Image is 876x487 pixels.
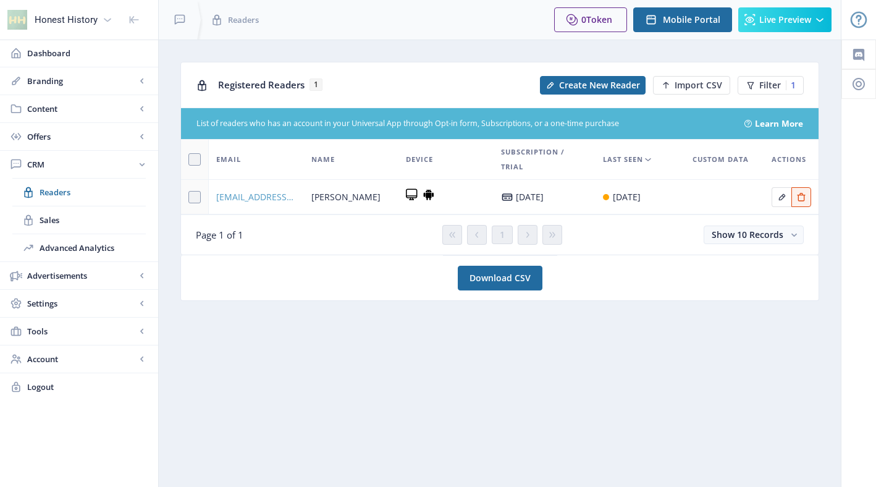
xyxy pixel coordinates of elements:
div: 1 [786,80,796,90]
span: Logout [27,381,148,393]
span: CRM [27,158,136,171]
span: Page 1 of 1 [196,229,243,241]
span: Readers [228,14,259,26]
span: Settings [27,297,136,310]
span: Advertisements [27,269,136,282]
a: Readers [12,179,146,206]
span: Mobile Portal [663,15,720,25]
div: List of readers who has an account in your Universal App through Opt-in form, Subscriptions, or a... [196,118,730,130]
span: Branding [27,75,136,87]
a: Edit page [791,190,811,201]
span: Import CSV [675,80,722,90]
button: Show 10 Records [704,226,804,244]
span: Subscription / Trial [501,145,588,174]
span: [PERSON_NAME] [311,190,381,205]
span: Account [27,353,136,365]
span: Live Preview [759,15,811,25]
button: Import CSV [653,76,730,95]
button: 0Token [554,7,627,32]
span: Show 10 Records [712,229,783,240]
img: properties.app_icon.png [7,10,27,30]
span: Device [406,152,433,167]
span: Custom Data [693,152,749,167]
span: Dashboard [27,47,148,59]
span: Tools [27,325,136,337]
span: 1 [310,78,322,91]
span: Actions [772,152,806,167]
span: Offers [27,130,136,143]
a: New page [533,76,646,95]
span: Create New Reader [559,80,640,90]
button: Mobile Portal [633,7,732,32]
button: 1 [492,226,513,244]
span: Registered Readers [218,78,305,91]
div: Honest History [35,6,98,33]
span: Advanced Analytics [40,242,146,254]
span: Content [27,103,136,115]
span: Token [586,14,612,25]
span: Name [311,152,335,167]
span: Readers [40,186,146,198]
span: Sales [40,214,146,226]
button: Create New Reader [540,76,646,95]
span: 1 [500,230,505,240]
div: [DATE] [613,190,641,205]
a: Download CSV [458,266,542,290]
div: [DATE] [516,192,544,202]
a: Learn More [755,117,803,130]
button: Filter1 [738,76,804,95]
a: [EMAIL_ADDRESS][DOMAIN_NAME] [216,190,297,205]
span: Email [216,152,241,167]
app-collection-view: Registered Readers [180,62,819,255]
a: Advanced Analytics [12,234,146,261]
span: Filter [759,80,781,90]
a: New page [646,76,730,95]
a: Sales [12,206,146,234]
a: Edit page [772,190,791,201]
span: Last Seen [603,152,643,167]
button: Live Preview [738,7,832,32]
